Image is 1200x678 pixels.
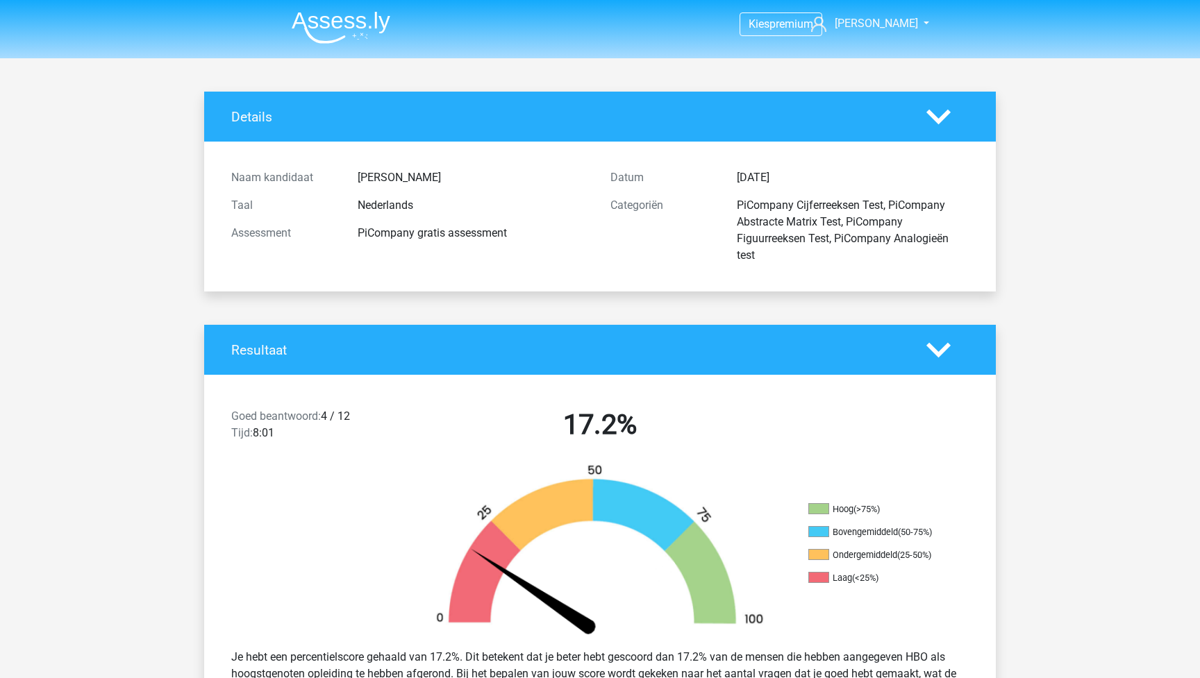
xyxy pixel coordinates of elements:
div: Taal [221,197,347,214]
div: (50-75%) [898,527,932,537]
span: Kies [749,17,769,31]
h2: 17.2% [421,408,779,441]
img: Assessly [292,11,390,44]
img: 17.26cf2381989f.png [412,464,787,638]
div: Datum [600,169,726,186]
div: [DATE] [726,169,979,186]
h4: Resultaat [231,342,906,358]
div: [PERSON_NAME] [347,169,600,186]
div: PiCompany Cijferreeksen Test, PiCompany Abstracte Matrix Test, PiCompany Figuurreeksen Test, PiCo... [726,197,979,264]
li: Laag [808,572,947,584]
div: (<25%) [852,573,878,583]
div: Naam kandidaat [221,169,347,186]
li: Hoog [808,503,947,516]
li: Ondergemiddeld [808,549,947,561]
li: Bovengemiddeld [808,526,947,539]
span: Tijd: [231,426,253,439]
div: 4 / 12 8:01 [221,408,410,447]
h4: Details [231,109,906,125]
div: PiCompany gratis assessment [347,225,600,241]
div: Assessment [221,225,347,241]
div: (25-50%) [897,550,931,560]
span: Goed beantwoord: [231,409,321,423]
div: Categoriën [600,197,726,264]
a: [PERSON_NAME] [806,15,919,32]
a: Kiespremium [740,15,822,33]
div: Nederlands [347,197,600,214]
span: premium [769,17,813,31]
span: [PERSON_NAME] [835,17,918,30]
div: (>75%) [853,504,880,514]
